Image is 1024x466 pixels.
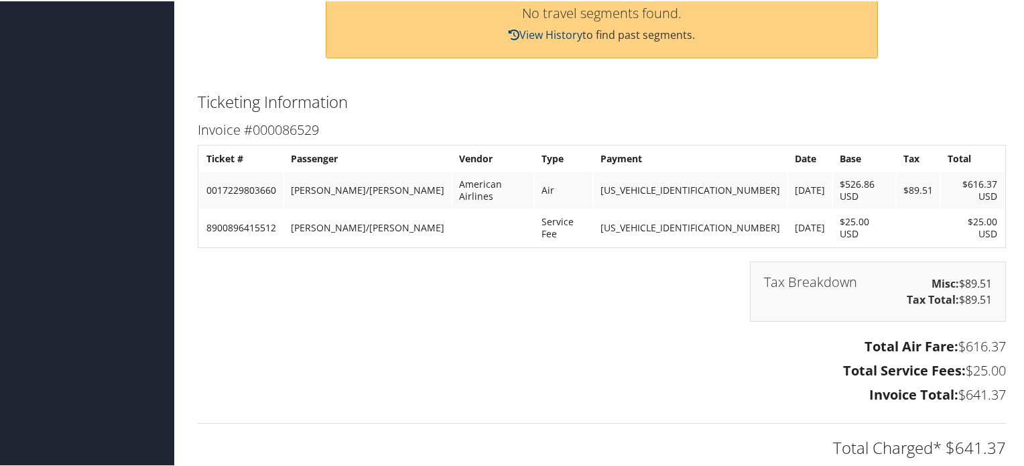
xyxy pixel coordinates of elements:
[198,336,1006,355] h3: $616.37
[284,171,451,207] td: [PERSON_NAME]/[PERSON_NAME]
[764,274,857,288] h3: Tax Breakdown
[198,119,1006,138] h3: Invoice #000086529
[788,209,832,245] td: [DATE]
[535,209,592,245] td: Service Fee
[594,209,787,245] td: [US_VEHICLE_IDENTIFICATION_NUMBER]
[941,145,1004,170] th: Total
[897,145,940,170] th: Tax
[833,209,895,245] td: $25.00 USD
[340,5,864,19] h3: No travel segments found.
[200,171,283,207] td: 0017229803660
[535,171,592,207] td: Air
[869,384,958,402] strong: Invoice Total:
[200,209,283,245] td: 8900896415512
[452,171,533,207] td: American Airlines
[833,171,895,207] td: $526.86 USD
[788,145,832,170] th: Date
[198,360,1006,379] h3: $25.00
[535,145,592,170] th: Type
[750,260,1006,321] div: $89.51 $89.51
[509,26,582,41] a: View History
[452,145,533,170] th: Vendor
[897,171,940,207] td: $89.51
[941,171,1004,207] td: $616.37 USD
[200,145,283,170] th: Ticket #
[198,435,1006,458] h2: Total Charged* $641.37
[198,89,1006,112] h2: Ticketing Information
[941,209,1004,245] td: $25.00 USD
[833,145,895,170] th: Base
[284,209,451,245] td: [PERSON_NAME]/[PERSON_NAME]
[340,25,864,43] p: to find past segments.
[843,360,966,378] strong: Total Service Fees:
[907,291,959,306] strong: Tax Total:
[594,145,787,170] th: Payment
[932,275,959,290] strong: Misc:
[865,336,958,354] strong: Total Air Fare:
[284,145,451,170] th: Passenger
[788,171,832,207] td: [DATE]
[594,171,787,207] td: [US_VEHICLE_IDENTIFICATION_NUMBER]
[198,384,1006,403] h3: $641.37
